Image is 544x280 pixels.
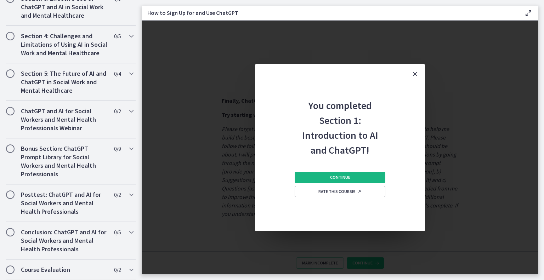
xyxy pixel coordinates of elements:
span: 0 / 2 [114,265,121,274]
h2: ChatGPT and AI for Social Workers and Mental Health Professionals Webinar [21,107,107,132]
span: 0 / 2 [114,107,121,115]
button: Continue [295,172,385,183]
span: 0 / 4 [114,69,121,78]
h2: Conclusion: ChatGPT and AI for Social Workers and Mental Health Professionals [21,228,107,253]
h2: Section 5: The Future of AI and ChatGPT in Social Work and Mental Healthcare [21,69,107,95]
h2: You completed Section 1: Introduction to AI and ChatGPT! [293,84,387,158]
span: 0 / 5 [114,32,121,40]
span: 0 / 9 [114,144,121,153]
h2: Section 4: Challenges and Limitations of Using AI in Social Work and Mental Healthcare [21,32,107,57]
i: Opens in a new window [357,189,362,194]
button: Close [405,64,425,84]
h2: Posttest: ChatGPT and AI for Social Workers and Mental Health Professionals [21,190,107,216]
span: Rate this course! [318,189,362,194]
span: Continue [330,175,350,180]
h2: Bonus Section: ChatGPT Prompt Library for Social Workers and Mental Health Professionals [21,144,107,178]
h2: Course Evaluation [21,265,107,274]
span: 0 / 2 [114,190,121,199]
h3: How to Sign Up for and Use ChatGPT [147,8,513,17]
span: 0 / 5 [114,228,121,236]
a: Rate this course! Opens in a new window [295,186,385,197]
